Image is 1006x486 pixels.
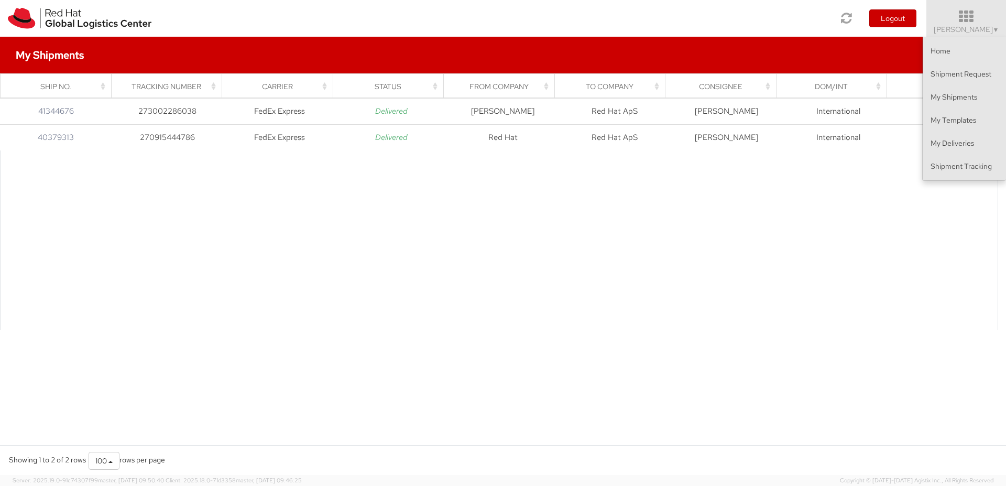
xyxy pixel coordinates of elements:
[564,81,662,92] div: To Company
[840,477,993,485] span: Copyright © [DATE]-[DATE] Agistix Inc., All Rights Reserved
[38,106,74,116] a: 41344676
[785,81,883,92] div: Dom/Int
[89,452,165,470] div: rows per page
[923,132,1006,155] a: My Deliveries
[923,109,1006,132] a: My Templates
[95,456,107,466] span: 100
[934,25,999,34] span: [PERSON_NAME]
[342,81,440,92] div: Status
[559,124,671,150] td: Red Hat ApS
[112,98,223,124] td: 273002286038
[782,124,894,150] td: International
[559,98,671,124] td: Red Hat ApS
[447,98,559,124] td: [PERSON_NAME]
[16,49,84,61] h4: My Shipments
[112,124,223,150] td: 270915444786
[923,39,1006,62] a: Home
[89,452,119,470] button: 100
[224,124,335,150] td: FedEx Express
[13,477,164,484] span: Server: 2025.19.0-91c74307f99
[782,98,894,124] td: International
[923,155,1006,178] a: Shipment Tracking
[671,124,782,150] td: [PERSON_NAME]
[375,106,408,116] i: Delivered
[453,81,551,92] div: From Company
[236,477,302,484] span: master, [DATE] 09:46:25
[10,81,108,92] div: Ship No.
[923,62,1006,85] a: Shipment Request
[447,124,559,150] td: Red Hat
[98,477,164,484] span: master, [DATE] 09:50:40
[993,26,999,34] span: ▼
[894,98,1006,124] td: [DATE]
[671,98,782,124] td: [PERSON_NAME]
[38,132,74,143] a: 40379313
[8,8,151,29] img: rh-logistics-00dfa346123c4ec078e1.svg
[9,455,86,465] span: Showing 1 to 2 of 2 rows
[675,81,773,92] div: Consignee
[166,477,302,484] span: Client: 2025.18.0-71d3358
[375,132,408,143] i: Delivered
[896,81,994,92] div: Ship Date
[224,98,335,124] td: FedEx Express
[121,81,218,92] div: Tracking Number
[232,81,330,92] div: Carrier
[923,85,1006,109] a: My Shipments
[894,124,1006,150] td: [DATE]
[869,9,916,27] button: Logout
